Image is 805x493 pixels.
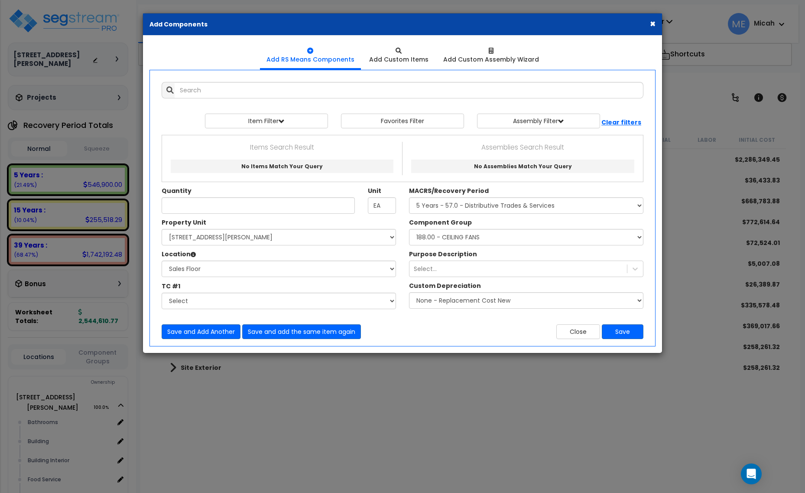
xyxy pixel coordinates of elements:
[409,186,489,195] label: MACRS/Recovery Period
[741,464,762,484] div: Open Intercom Messenger
[341,114,464,128] button: Favorites Filter
[175,82,643,98] input: Search
[162,250,196,258] label: Location
[601,118,641,127] b: Clear filters
[162,218,206,227] label: Property Unit
[162,282,180,291] label: The Custom Item Descriptions in this Dropdown have been designated as 'Takeoff Costs' within thei...
[443,55,539,64] div: Add Custom Assembly Wizard
[169,142,396,153] p: Items Search Result
[266,55,354,64] div: Add RS Means Components
[369,55,428,64] div: Add Custom Items
[409,250,477,258] label: A Purpose Description Prefix can be used to customize the Item Description that will be shown in ...
[474,163,572,170] span: No Assemblies Match Your Query
[205,114,328,128] button: Item Filter
[242,324,361,339] button: Save and add the same item again
[556,324,600,339] button: Close
[409,218,472,227] label: Component Group
[409,142,636,153] p: Assemblies Search Result
[602,324,643,339] button: Save
[368,186,381,195] label: Unit
[241,163,323,170] span: No Items Match Your Query
[162,186,192,195] label: Quantity
[149,20,208,29] b: Add Components
[477,114,600,128] button: Assembly Filter
[409,281,481,290] label: Custom Depreciation
[414,264,437,273] div: Select...
[162,324,240,339] button: Save and Add Another
[650,19,656,28] button: ×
